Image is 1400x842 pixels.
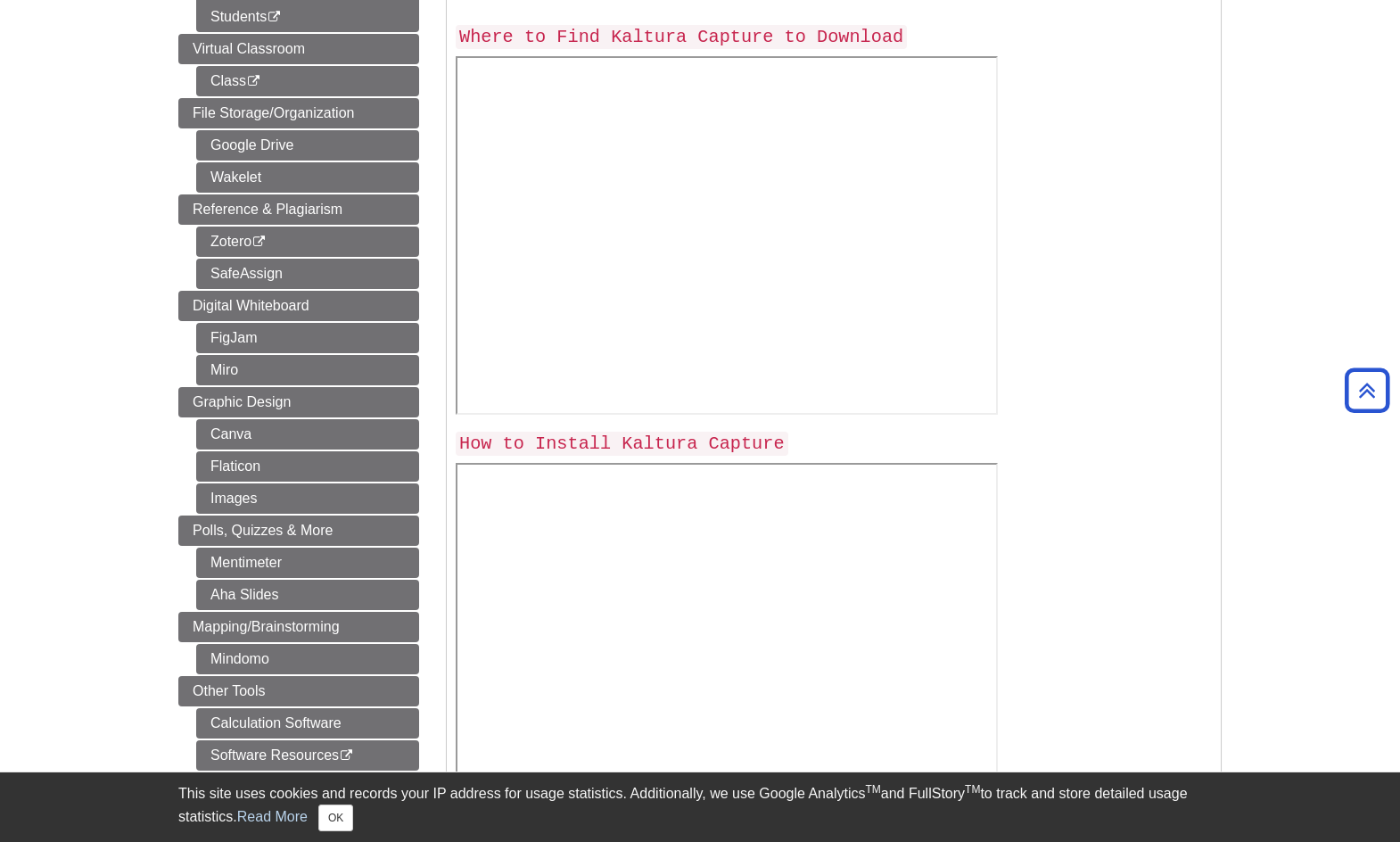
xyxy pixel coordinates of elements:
[178,387,419,417] a: Graphic Design
[196,130,419,161] a: Google Drive
[196,580,419,610] a: Aha Slides
[237,809,308,824] a: Read More
[196,708,419,739] a: Calculation Software
[193,394,291,409] span: Graphic Design
[196,644,419,674] a: Mindomo
[196,259,419,289] a: SafeAssign
[178,612,419,642] a: Mapping/Brainstorming
[339,750,354,762] i: This link opens in a new window
[965,783,980,796] sup: TM
[1338,378,1396,402] a: Back to Top
[196,548,419,578] a: Mentimeter
[456,56,998,415] iframe: Kaltura Player
[196,451,419,482] a: Flaticon
[178,516,419,546] a: Polls, Quizzes & More
[246,76,261,87] i: This link opens in a new window
[196,483,419,514] a: Images
[178,194,419,225] a: Reference & Plagiarism
[178,676,419,706] a: Other Tools
[196,66,419,96] a: Class
[456,432,788,456] code: How to Install Kaltura Capture
[178,98,419,128] a: File Storage/Organization
[196,419,419,450] a: Canva
[318,805,353,831] button: Close
[193,523,333,538] span: Polls, Quizzes & More
[267,12,282,23] i: This link opens in a new window
[178,291,419,321] a: Digital Whiteboard
[196,740,419,771] a: Software Resources
[196,227,419,257] a: Zotero
[178,34,419,64] a: Virtual Classroom
[196,162,419,193] a: Wakelet
[193,298,309,313] span: Digital Whiteboard
[456,463,998,821] iframe: Kaltura Player
[193,105,354,120] span: File Storage/Organization
[178,783,1222,831] div: This site uses cookies and records your IP address for usage statistics. Additionally, we use Goo...
[196,323,419,353] a: FigJam
[193,202,342,217] span: Reference & Plagiarism
[193,619,340,634] span: Mapping/Brainstorming
[193,41,305,56] span: Virtual Classroom
[193,683,266,698] span: Other Tools
[456,25,907,49] code: Where to Find Kaltura Capture to Download
[251,236,267,248] i: This link opens in a new window
[196,355,419,385] a: Miro
[865,783,880,796] sup: TM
